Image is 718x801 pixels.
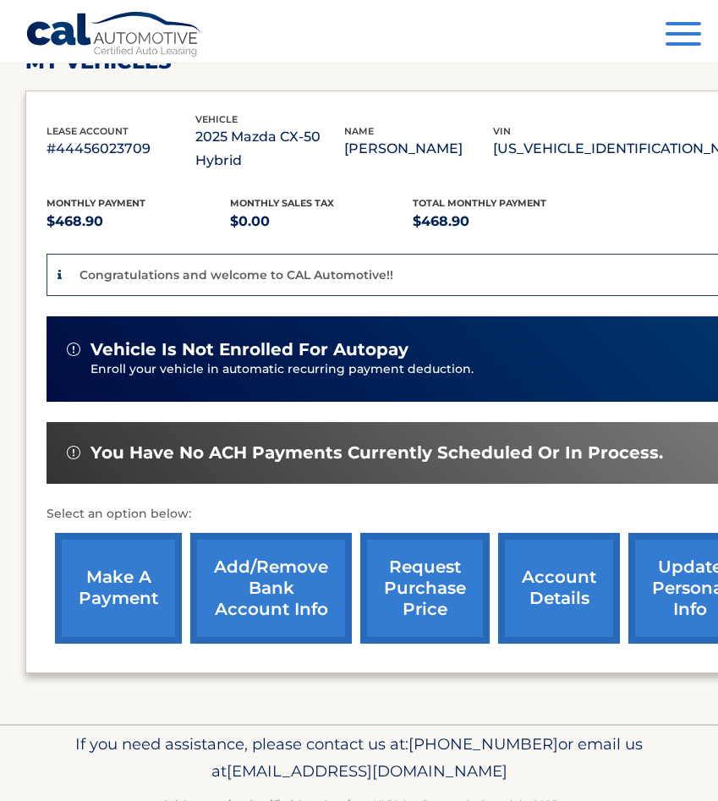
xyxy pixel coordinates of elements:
span: Monthly Payment [47,197,145,209]
p: [PERSON_NAME] [344,137,493,161]
img: alert-white.svg [67,446,80,459]
a: request purchase price [360,533,490,644]
p: Congratulations and welcome to CAL Automotive!! [79,267,393,283]
span: You have no ACH payments currently scheduled or in process. [90,442,663,464]
img: alert-white.svg [67,343,80,356]
span: Total Monthly Payment [413,197,546,209]
p: If you need assistance, please contact us at: or email us at [25,731,693,785]
p: $0.00 [230,210,414,233]
p: 2025 Mazda CX-50 Hybrid [195,125,344,173]
a: make a payment [55,533,182,644]
span: vin [493,125,511,137]
p: #44456023709 [47,137,195,161]
span: name [344,125,374,137]
span: [PHONE_NUMBER] [408,734,558,754]
p: $468.90 [413,210,596,233]
span: lease account [47,125,129,137]
button: Menu [666,22,701,50]
span: vehicle [195,113,238,125]
span: [EMAIL_ADDRESS][DOMAIN_NAME] [227,761,507,781]
span: vehicle is not enrolled for autopay [90,339,408,360]
a: Add/Remove bank account info [190,533,352,644]
span: Monthly sales Tax [230,197,334,209]
a: Cal Automotive [25,11,203,60]
p: $468.90 [47,210,230,233]
a: account details [498,533,620,644]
